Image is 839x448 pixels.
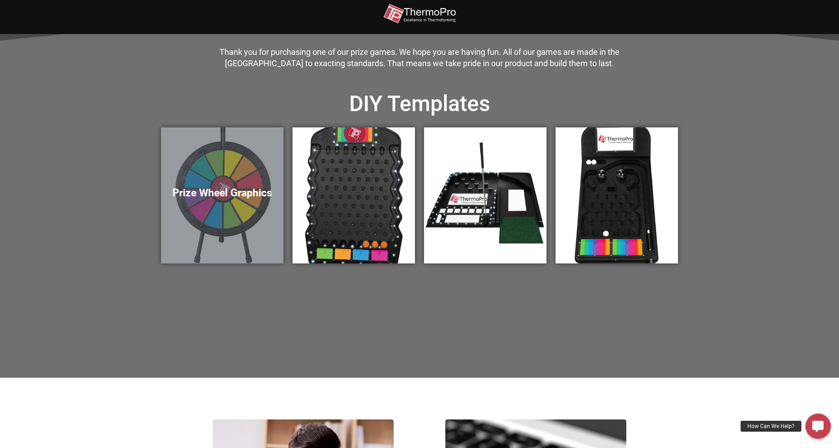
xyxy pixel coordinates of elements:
[213,47,626,69] div: Thank you for purchasing one of our prize games. We hope you are having fun. All of our games are...
[383,4,456,24] img: thermopro-logo-non-iso
[741,421,801,432] div: How Can We Help?
[805,414,831,439] a: How Can We Help?
[161,127,283,263] a: Prize Wheel Graphics
[161,90,678,118] h2: DIY Templates
[170,187,274,200] h5: Prize Wheel Graphics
